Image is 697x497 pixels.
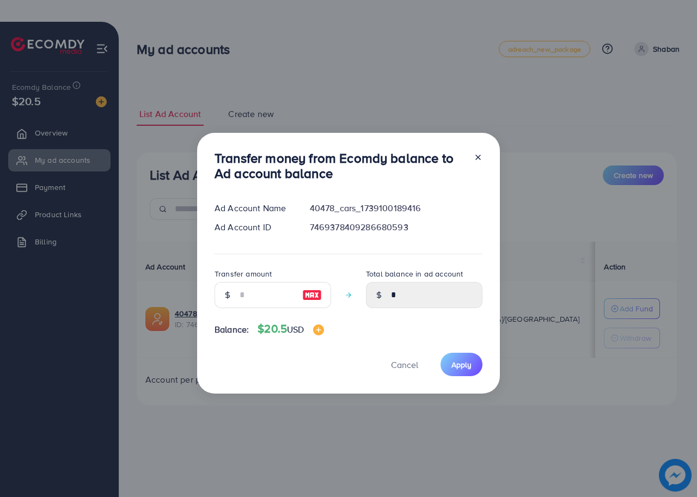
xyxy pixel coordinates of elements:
[215,268,272,279] label: Transfer amount
[377,353,432,376] button: Cancel
[366,268,463,279] label: Total balance in ad account
[215,323,249,336] span: Balance:
[301,221,491,234] div: 7469378409286680593
[258,322,323,336] h4: $20.5
[313,324,324,335] img: image
[206,202,301,214] div: Ad Account Name
[215,150,465,182] h3: Transfer money from Ecomdy balance to Ad account balance
[302,289,322,302] img: image
[206,221,301,234] div: Ad Account ID
[441,353,482,376] button: Apply
[391,359,418,371] span: Cancel
[451,359,472,370] span: Apply
[301,202,491,214] div: 40478_cars_1739100189416
[287,323,304,335] span: USD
